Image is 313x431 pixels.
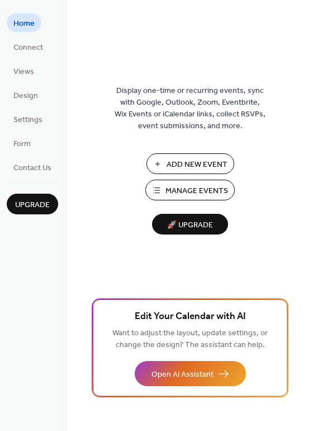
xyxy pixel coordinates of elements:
[135,361,246,386] button: Open AI Assistant
[135,309,246,325] span: Edit Your Calendar with AI
[13,162,51,174] span: Contact Us
[167,159,227,171] span: Add New Event
[145,180,235,200] button: Manage Events
[115,85,265,132] span: Display one-time or recurring events, sync with Google, Outlook, Zoom, Eventbrite, Wix Events or ...
[7,62,41,80] a: Views
[7,158,58,176] a: Contact Us
[13,18,35,30] span: Home
[151,369,214,381] span: Open AI Assistant
[7,86,45,104] a: Design
[13,42,43,54] span: Connect
[7,13,41,32] a: Home
[152,214,228,235] button: 🚀 Upgrade
[13,138,31,150] span: Form
[13,90,38,102] span: Design
[146,153,234,174] button: Add New Event
[7,110,49,128] a: Settings
[13,66,34,78] span: Views
[112,326,268,353] span: Want to adjust the layout, update settings, or change the design? The assistant can help.
[165,185,228,197] span: Manage Events
[7,134,37,152] a: Form
[7,38,50,56] a: Connect
[13,114,42,126] span: Settings
[7,194,58,214] button: Upgrade
[159,218,221,233] span: 🚀 Upgrade
[15,199,50,211] span: Upgrade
